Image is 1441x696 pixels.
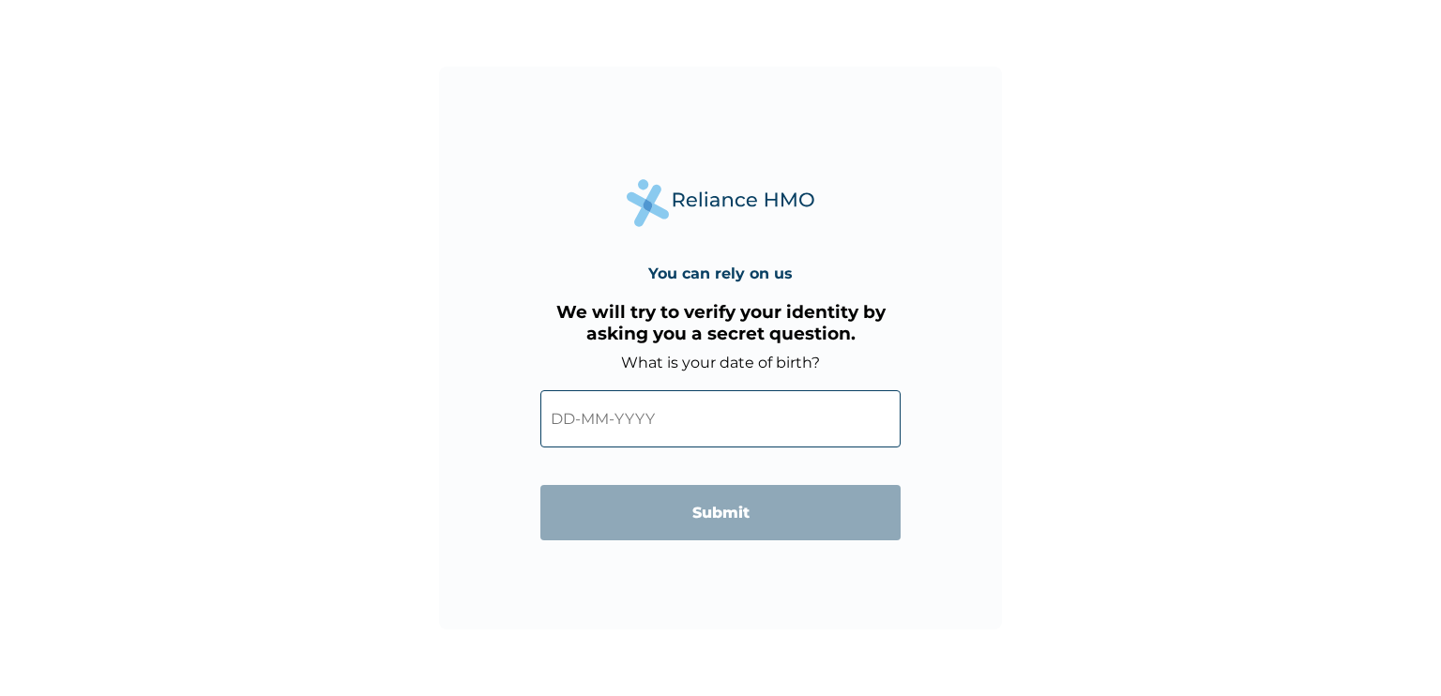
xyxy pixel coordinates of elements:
[540,301,901,344] h3: We will try to verify your identity by asking you a secret question.
[540,390,901,447] input: DD-MM-YYYY
[648,265,793,282] h4: You can rely on us
[621,354,820,371] label: What is your date of birth?
[540,485,901,540] input: Submit
[627,179,814,227] img: Reliance Health's Logo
